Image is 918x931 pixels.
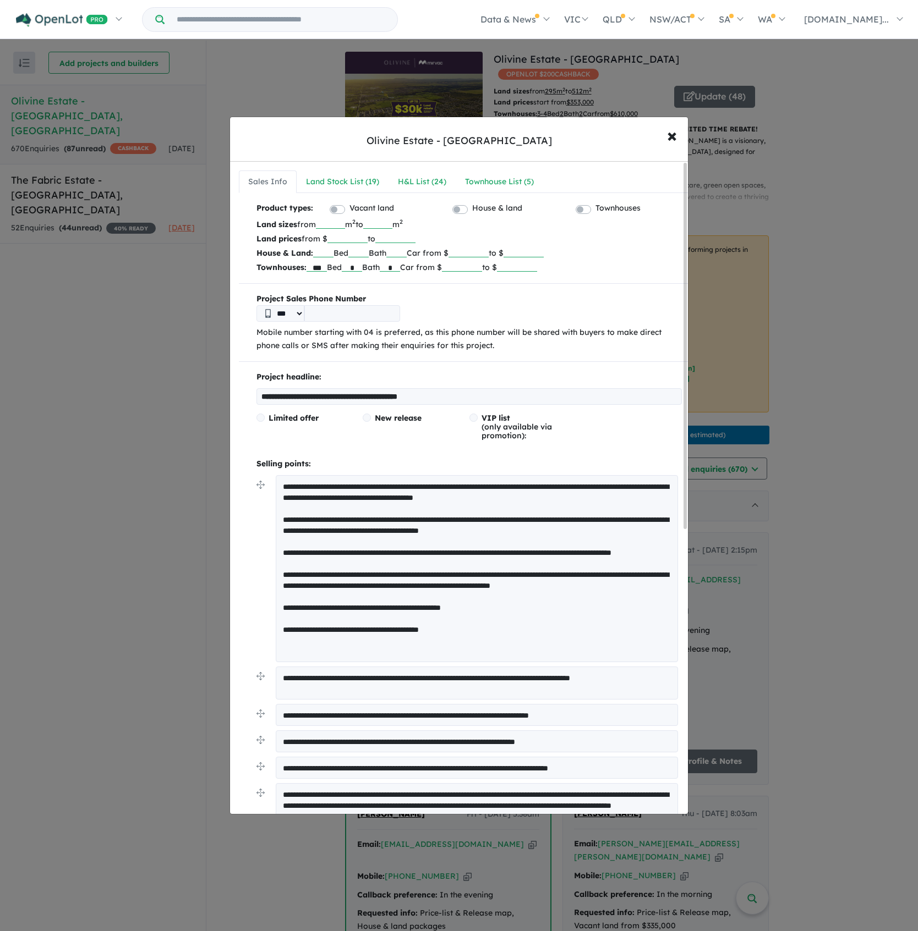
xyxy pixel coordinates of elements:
img: Openlot PRO Logo White [16,13,108,27]
div: Townhouse List ( 5 ) [465,175,534,189]
p: Selling points: [256,458,682,471]
label: Vacant land [349,202,394,215]
b: Product types: [256,202,313,217]
span: VIP list [482,413,510,423]
b: Project Sales Phone Number [256,293,682,306]
p: Project headline: [256,371,682,384]
sup: 2 [352,218,356,225]
p: Bed Bath Car from $ to $ [256,246,682,260]
p: from $ to [256,232,682,246]
span: [DOMAIN_NAME]... [804,14,889,25]
p: Bed Bath Car from $ to $ [256,260,682,274]
img: drag.svg [256,481,265,489]
span: Limited offer [269,413,319,423]
label: House & land [472,202,522,215]
div: Land Stock List ( 19 ) [306,175,379,189]
p: from m to m [256,217,682,232]
img: drag.svg [256,789,265,797]
img: Phone icon [265,309,271,318]
img: drag.svg [256,762,265,770]
span: New release [375,413,422,423]
div: H&L List ( 24 ) [398,175,446,189]
label: Townhouses [595,202,641,215]
b: Land sizes [256,219,297,229]
div: Olivine Estate - [GEOGRAPHIC_DATA] [367,134,552,148]
sup: 2 [400,218,403,225]
b: House & Land: [256,248,313,258]
div: Sales Info [248,175,287,189]
img: drag.svg [256,709,265,718]
span: (only available via promotion): [482,413,552,440]
input: Try estate name, suburb, builder or developer [167,8,395,31]
p: Mobile number starting with 04 is preferred, as this phone number will be shared with buyers to m... [256,326,682,352]
b: Townhouses: [256,262,307,272]
span: × [667,123,677,147]
b: Land prices [256,234,302,244]
img: drag.svg [256,736,265,744]
img: drag.svg [256,672,265,680]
